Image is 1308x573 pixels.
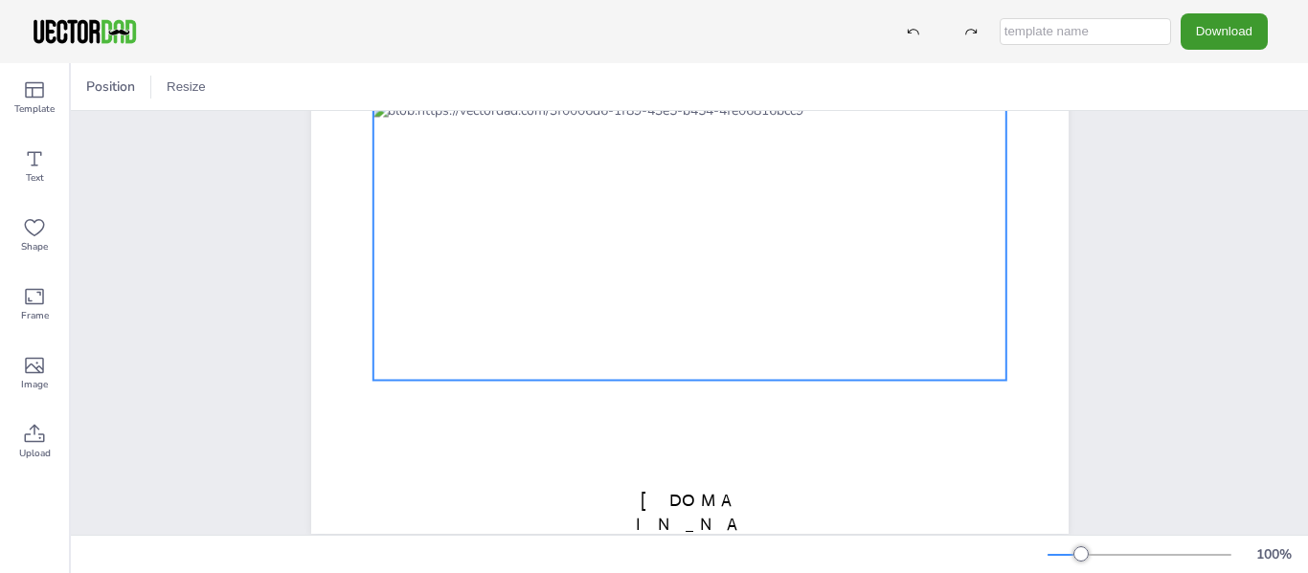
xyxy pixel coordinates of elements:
span: [DOMAIN_NAME] [636,490,743,559]
span: Text [26,170,44,186]
span: Position [82,77,139,96]
span: Frame [21,308,49,323]
div: 100 % [1251,545,1297,563]
input: template name [1000,18,1171,45]
img: VectorDad-1.png [31,17,139,46]
span: Image [21,377,48,392]
span: Template [14,101,55,117]
span: Upload [19,446,51,461]
button: Download [1181,13,1268,49]
button: Resize [159,72,214,102]
span: Shape [21,239,48,254]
